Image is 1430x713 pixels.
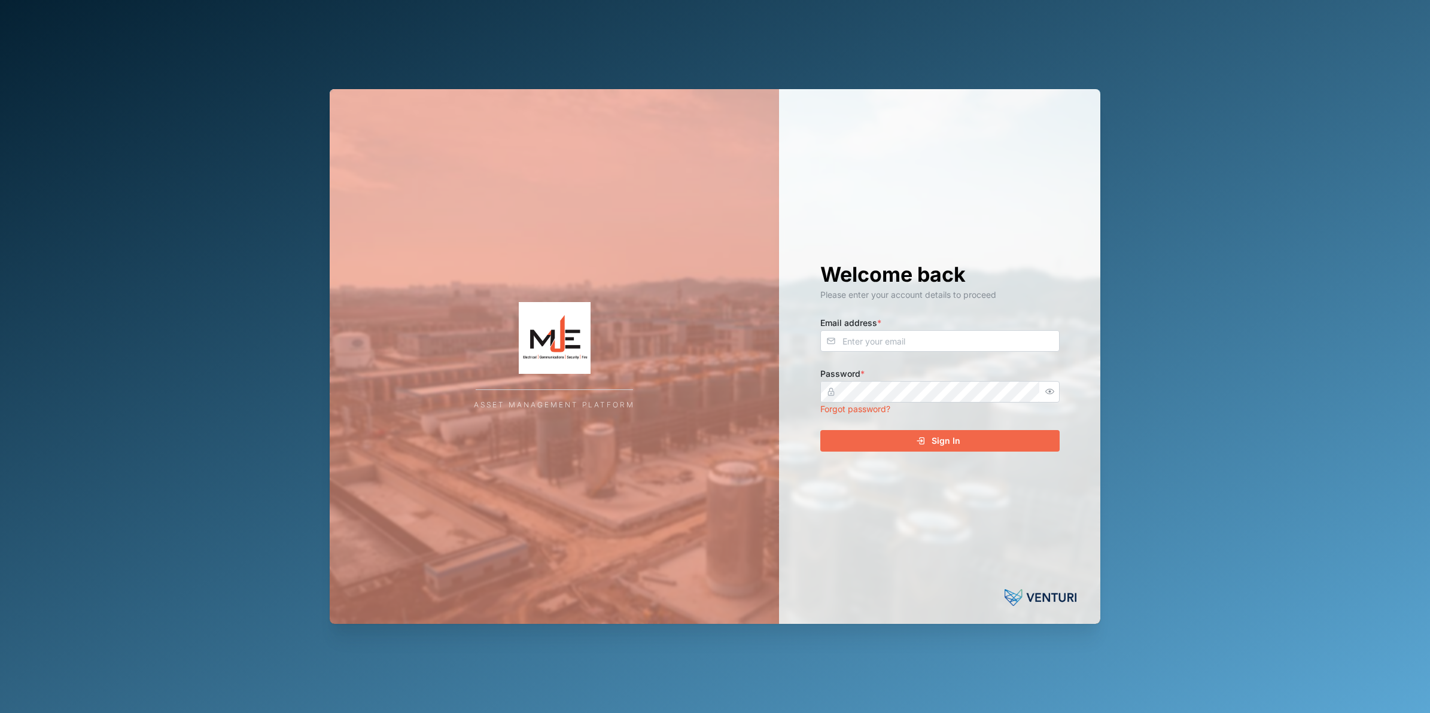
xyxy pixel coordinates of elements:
img: Company Logo [435,302,674,374]
img: Venturi [1005,586,1076,610]
input: Enter your email [820,330,1060,352]
button: Sign In [820,430,1060,452]
label: Email address [820,316,881,330]
label: Password [820,367,865,380]
div: Please enter your account details to proceed [820,288,1060,301]
span: Sign In [932,431,960,451]
div: Asset Management Platform [474,400,635,411]
h1: Welcome back [820,261,1060,288]
a: Forgot password? [820,404,890,414]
